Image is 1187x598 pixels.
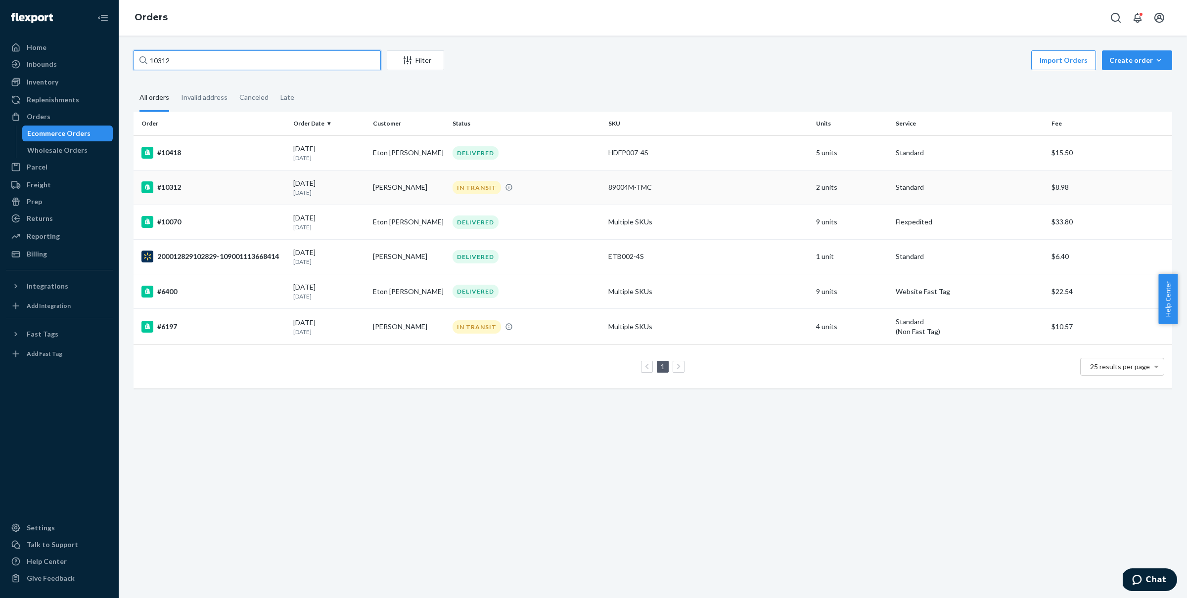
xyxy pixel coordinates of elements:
[453,146,499,160] div: DELIVERED
[369,239,449,274] td: [PERSON_NAME]
[453,215,499,229] div: DELIVERED
[141,147,285,159] div: #10418
[293,188,365,197] p: [DATE]
[127,3,176,32] ol: breadcrumbs
[604,205,812,239] td: Multiple SKUs
[293,248,365,266] div: [DATE]
[1149,8,1169,28] button: Open account menu
[27,162,47,172] div: Parcel
[27,523,55,533] div: Settings
[1158,274,1178,324] span: Help Center
[812,170,892,205] td: 2 units
[896,287,1044,297] p: Website Fast Tag
[369,205,449,239] td: Eton [PERSON_NAME]
[659,362,667,371] a: Page 1 is your current page
[27,77,58,87] div: Inventory
[27,349,62,358] div: Add Fast Tag
[141,286,285,298] div: #6400
[604,309,812,345] td: Multiple SKUs
[22,142,113,158] a: Wholesale Orders
[27,59,57,69] div: Inbounds
[293,213,365,231] div: [DATE]
[6,228,113,244] a: Reporting
[1048,112,1172,135] th: Fee
[369,170,449,205] td: [PERSON_NAME]
[11,13,53,23] img: Flexport logo
[134,112,289,135] th: Order
[6,246,113,262] a: Billing
[1048,309,1172,345] td: $10.57
[6,92,113,108] a: Replenishments
[1106,8,1126,28] button: Open Search Box
[6,74,113,90] a: Inventory
[27,249,47,259] div: Billing
[604,274,812,309] td: Multiple SKUs
[141,251,285,262] div: 200012829102829-109001113668414
[27,540,78,550] div: Talk to Support
[1048,274,1172,309] td: $22.54
[608,148,808,158] div: HDFP007-4S
[280,85,294,110] div: Late
[1102,50,1172,70] button: Create order
[27,301,71,310] div: Add Integration
[6,298,113,314] a: Add Integration
[892,112,1048,135] th: Service
[27,231,60,241] div: Reporting
[812,112,892,135] th: Units
[1123,568,1177,593] iframe: Opens a widget where you can chat to one of our agents
[896,327,1044,337] div: (Non Fast Tag)
[293,154,365,162] p: [DATE]
[812,205,892,239] td: 9 units
[453,250,499,263] div: DELIVERED
[141,216,285,228] div: #10070
[293,257,365,266] p: [DATE]
[6,326,113,342] button: Fast Tags
[373,119,445,128] div: Customer
[6,537,113,553] button: Talk to Support
[6,56,113,72] a: Inbounds
[27,556,67,566] div: Help Center
[293,144,365,162] div: [DATE]
[1048,135,1172,170] td: $15.50
[6,346,113,362] a: Add Fast Tag
[1048,170,1172,205] td: $8.98
[135,12,168,23] a: Orders
[812,135,892,170] td: 5 units
[27,197,42,207] div: Prep
[6,194,113,210] a: Prep
[387,50,444,70] button: Filter
[387,55,444,65] div: Filter
[27,573,75,583] div: Give Feedback
[27,329,58,339] div: Fast Tags
[453,320,501,334] div: IN TRANSIT
[181,85,228,110] div: Invalid address
[6,177,113,193] a: Freight
[608,252,808,261] div: ETB002-4S
[1090,362,1150,371] span: 25 results per page
[1048,205,1172,239] td: $33.80
[134,50,381,70] input: Search orders
[293,318,365,336] div: [DATE]
[369,274,449,309] td: Eton [PERSON_NAME]
[1109,55,1165,65] div: Create order
[896,317,1044,327] p: Standard
[449,112,604,135] th: Status
[27,43,46,52] div: Home
[608,182,808,192] div: 89004M-TMC
[369,135,449,170] td: Eton [PERSON_NAME]
[6,554,113,569] a: Help Center
[22,126,113,141] a: Ecommerce Orders
[293,282,365,300] div: [DATE]
[1031,50,1096,70] button: Import Orders
[27,281,68,291] div: Integrations
[896,252,1044,261] p: Standard
[239,85,269,110] div: Canceled
[289,112,369,135] th: Order Date
[139,85,169,112] div: All orders
[6,278,113,294] button: Integrations
[27,180,51,190] div: Freight
[812,239,892,274] td: 1 unit
[27,95,79,105] div: Replenishments
[453,285,499,298] div: DELIVERED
